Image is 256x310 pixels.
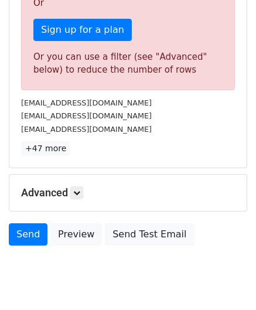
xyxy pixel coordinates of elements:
small: [EMAIL_ADDRESS][DOMAIN_NAME] [21,111,152,120]
h5: Advanced [21,186,235,199]
small: [EMAIL_ADDRESS][DOMAIN_NAME] [21,98,152,107]
a: +47 more [21,141,70,156]
small: [EMAIL_ADDRESS][DOMAIN_NAME] [21,125,152,134]
div: Or you can use a filter (see "Advanced" below) to reduce the number of rows [33,50,223,77]
a: Sign up for a plan [33,19,132,41]
a: Preview [50,223,102,246]
a: Send Test Email [105,223,194,246]
a: Send [9,223,47,246]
